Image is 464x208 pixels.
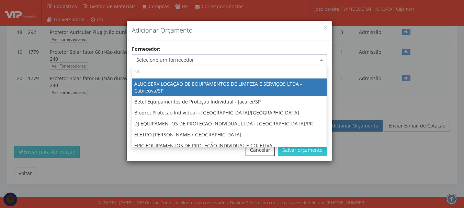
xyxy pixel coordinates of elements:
[132,96,327,107] li: Betel Equipamentos de Proteção Individual - Jacareí/SP
[132,46,160,52] label: Fornecedor:
[136,57,318,63] span: Selecione um fornecedor
[278,144,327,156] button: Salvar orçamento
[132,140,327,158] li: EPIC EQUIPAMENTOS DE PROTEÇÃO INDIVIDUAL E COLETIVA - [GEOGRAPHIC_DATA]/[GEOGRAPHIC_DATA]
[246,144,275,156] button: Cancelar
[132,118,327,129] li: DJ EQUIPAMENTOS DE PROTECAO INDIVIDUAL LTDA - [GEOGRAPHIC_DATA]/PR
[132,129,327,140] li: ELETRO [PERSON_NAME]/[GEOGRAPHIC_DATA]
[132,78,327,96] li: ALUG SERV LOCAÇÃO DE EQUIPAMENTOS DE LIMPEZA E SERVIÇOS LTDA - Cabreúva/SP
[132,107,327,118] li: Bioprot Protecao Individual - [GEOGRAPHIC_DATA]/[GEOGRAPHIC_DATA]
[132,26,327,35] h4: Adicionar Orçamento
[132,54,327,66] span: Selecione um fornecedor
